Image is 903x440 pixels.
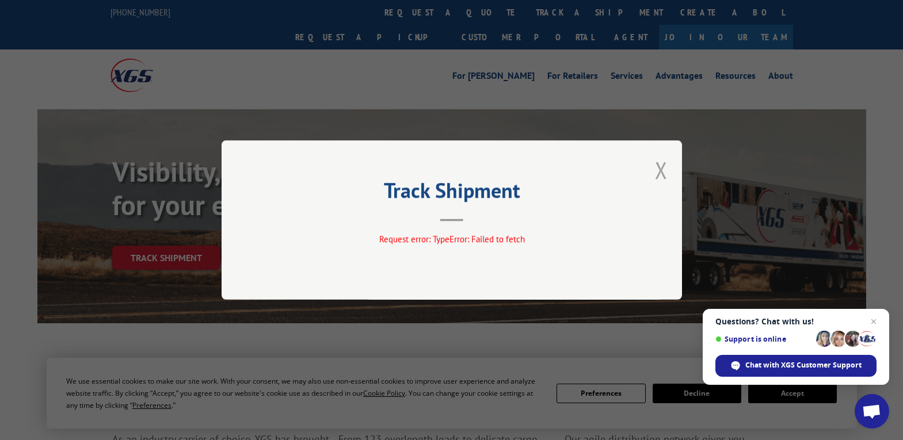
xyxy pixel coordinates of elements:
span: Questions? Chat with us! [715,317,877,326]
div: Open chat [855,394,889,428]
span: Request error: TypeError: Failed to fetch [379,234,524,244]
div: Chat with XGS Customer Support [715,355,877,377]
span: Chat with XGS Customer Support [745,360,862,370]
button: Close modal [655,155,668,185]
span: Close chat [867,315,881,328]
h2: Track Shipment [279,182,624,204]
span: Support is online [715,335,812,343]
